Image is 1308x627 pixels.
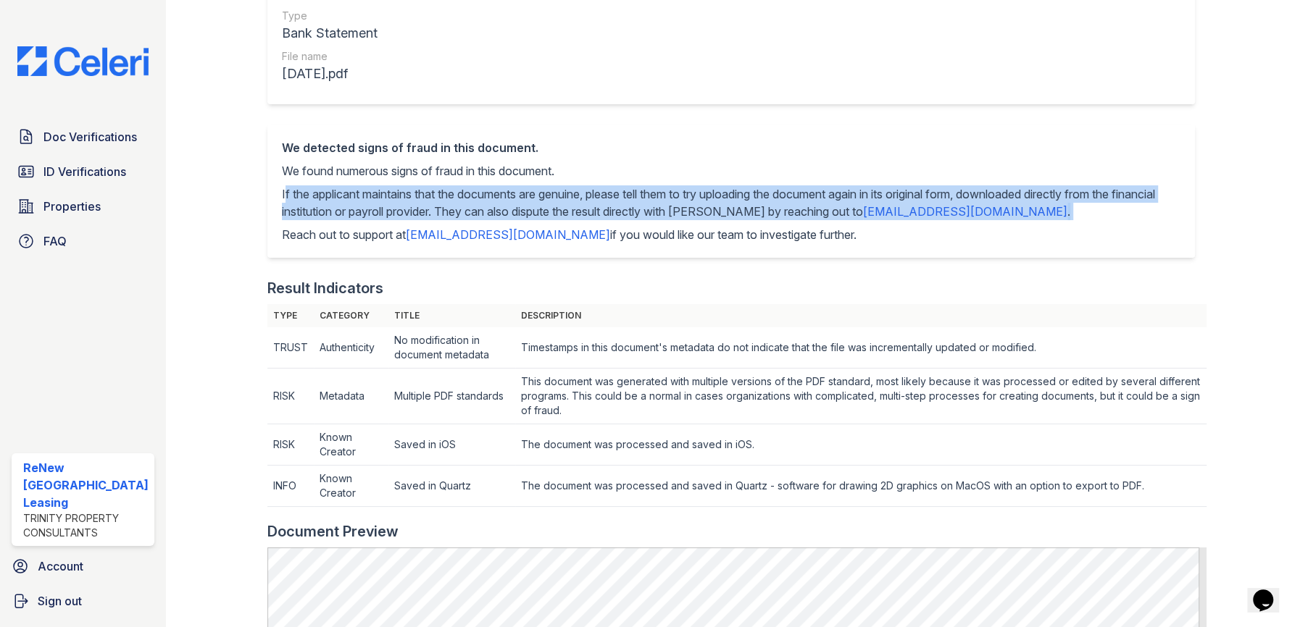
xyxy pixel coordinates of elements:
[515,304,1207,327] th: Description
[43,198,101,215] span: Properties
[6,552,160,581] a: Account
[314,304,388,327] th: Category
[267,327,314,369] td: TRUST
[515,466,1207,507] td: The document was processed and saved in Quartz - software for drawing 2D graphics on MacOS with a...
[314,466,388,507] td: Known Creator
[282,162,1180,180] p: We found numerous signs of fraud in this document.
[388,369,515,424] td: Multiple PDF standards
[863,204,1067,219] a: [EMAIL_ADDRESS][DOMAIN_NAME]
[388,327,515,369] td: No modification in document metadata
[388,466,515,507] td: Saved in Quartz
[12,157,154,186] a: ID Verifications
[267,466,314,507] td: INFO
[38,592,82,610] span: Sign out
[43,128,137,146] span: Doc Verifications
[282,226,1180,243] p: Reach out to support at if you would like our team to investigate further.
[43,232,67,250] span: FAQ
[314,327,388,369] td: Authenticity
[388,424,515,466] td: Saved in iOS
[43,163,126,180] span: ID Verifications
[406,227,610,242] a: [EMAIL_ADDRESS][DOMAIN_NAME]
[267,369,314,424] td: RISK
[6,46,160,76] img: CE_Logo_Blue-a8612792a0a2168367f1c8372b55b34899dd931a85d93a1a3d3e32e68fde9ad4.png
[282,185,1180,220] p: If the applicant maintains that the documents are genuine, please tell them to try uploading the ...
[38,557,83,575] span: Account
[267,304,314,327] th: Type
[12,192,154,221] a: Properties
[23,459,149,511] div: ReNew [GEOGRAPHIC_DATA] Leasing
[267,521,399,542] div: Document Preview
[1247,569,1294,613] iframe: chat widget
[282,23,378,43] div: Bank Statement
[282,139,1180,156] div: We detected signs of fraud in this document.
[282,64,378,84] div: [DATE].pdf
[314,424,388,466] td: Known Creator
[267,278,383,298] div: Result Indicators
[515,424,1207,466] td: The document was processed and saved in iOS.
[6,586,160,615] a: Sign out
[12,227,154,256] a: FAQ
[1067,204,1070,219] span: .
[267,424,314,466] td: RISK
[282,9,378,23] div: Type
[314,369,388,424] td: Metadata
[388,304,515,327] th: Title
[12,122,154,151] a: Doc Verifications
[23,511,149,540] div: Trinity Property Consultants
[282,49,378,64] div: File name
[515,327,1207,369] td: Timestamps in this document's metadata do not indicate that the file was incrementally updated or...
[515,369,1207,424] td: This document was generated with multiple versions of the PDF standard, most likely because it wa...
